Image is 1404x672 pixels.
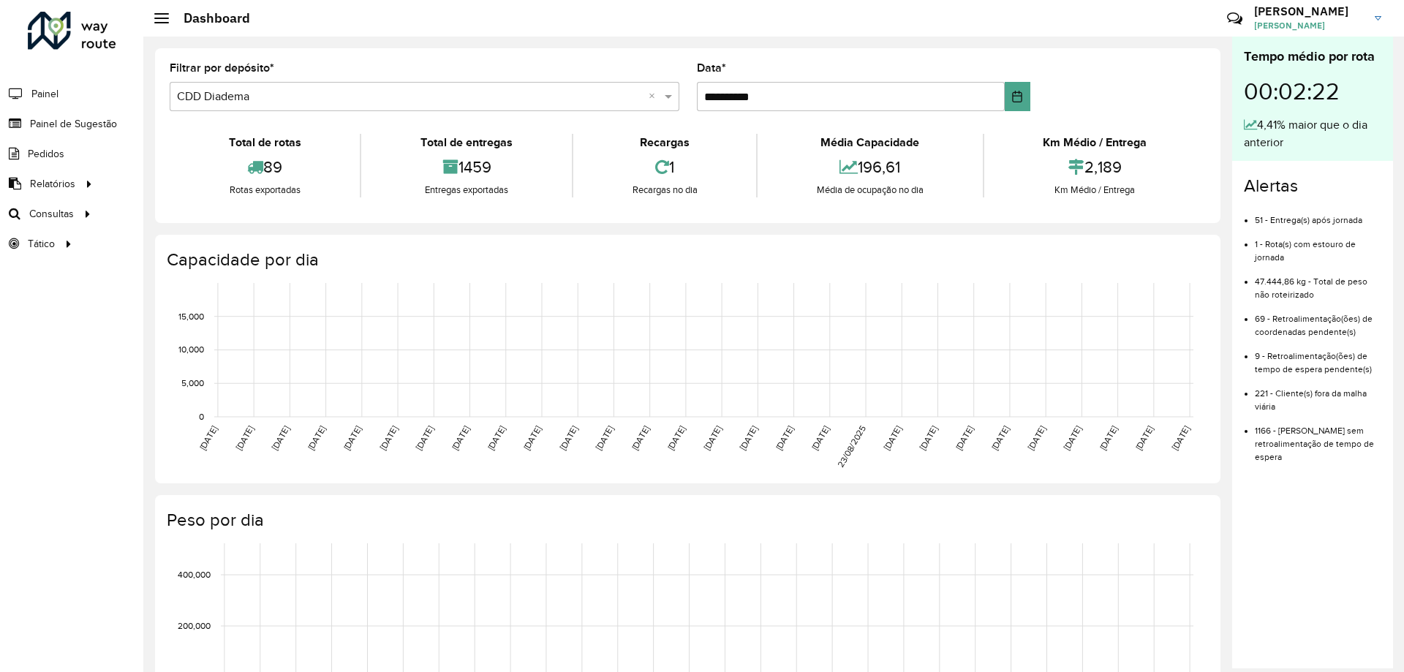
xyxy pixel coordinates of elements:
[178,312,204,321] text: 15,000
[197,424,219,452] text: [DATE]
[988,183,1202,197] div: Km Médio / Entrega
[173,183,356,197] div: Rotas exportadas
[167,510,1206,531] h4: Peso por dia
[29,206,74,222] span: Consultas
[270,424,291,452] text: [DATE]
[954,424,975,452] text: [DATE]
[178,621,211,630] text: 200,000
[28,236,55,252] span: Tático
[486,424,507,452] text: [DATE]
[1244,47,1381,67] div: Tempo médio por rota
[167,249,1206,271] h4: Capacidade por dia
[1005,82,1030,111] button: Choose Date
[1219,3,1250,34] a: Contato Rápido
[234,424,255,452] text: [DATE]
[1062,424,1083,452] text: [DATE]
[577,134,752,151] div: Recargas
[835,424,867,469] text: 23/08/2025
[577,183,752,197] div: Recargas no dia
[378,424,399,452] text: [DATE]
[630,424,651,452] text: [DATE]
[28,146,64,162] span: Pedidos
[702,424,723,452] text: [DATE]
[414,424,435,452] text: [DATE]
[1255,339,1381,376] li: 9 - Retroalimentação(ões) de tempo de espera pendente(s)
[738,424,759,452] text: [DATE]
[1244,67,1381,116] div: 00:02:22
[988,151,1202,183] div: 2,189
[169,10,250,26] h2: Dashboard
[761,134,978,151] div: Média Capacidade
[1133,424,1155,452] text: [DATE]
[1098,424,1119,452] text: [DATE]
[577,151,752,183] div: 1
[1254,4,1364,18] h3: [PERSON_NAME]
[761,183,978,197] div: Média de ocupação no dia
[1255,203,1381,227] li: 51 - Entrega(s) após jornada
[1255,301,1381,339] li: 69 - Retroalimentação(ões) de coordenadas pendente(s)
[450,424,471,452] text: [DATE]
[521,424,543,452] text: [DATE]
[178,570,211,579] text: 400,000
[31,86,58,102] span: Painel
[365,134,567,151] div: Total de entregas
[170,59,274,77] label: Filtrar por depósito
[774,424,795,452] text: [DATE]
[1244,116,1381,151] div: 4,41% maior que o dia anterior
[918,424,939,452] text: [DATE]
[30,116,117,132] span: Painel de Sugestão
[697,59,726,77] label: Data
[30,176,75,192] span: Relatórios
[649,88,661,105] span: Clear all
[989,424,1011,452] text: [DATE]
[199,412,204,421] text: 0
[665,424,687,452] text: [DATE]
[988,134,1202,151] div: Km Médio / Entrega
[809,424,831,452] text: [DATE]
[1254,19,1364,32] span: [PERSON_NAME]
[1255,376,1381,413] li: 221 - Cliente(s) fora da malha viária
[306,424,327,452] text: [DATE]
[1244,175,1381,197] h4: Alertas
[1255,227,1381,264] li: 1 - Rota(s) com estouro de jornada
[178,345,204,355] text: 10,000
[1255,413,1381,464] li: 1166 - [PERSON_NAME] sem retroalimentação de tempo de espera
[1170,424,1191,452] text: [DATE]
[173,134,356,151] div: Total de rotas
[365,183,567,197] div: Entregas exportadas
[173,151,356,183] div: 89
[1255,264,1381,301] li: 47.444,86 kg - Total de peso não roteirizado
[558,424,579,452] text: [DATE]
[181,378,204,388] text: 5,000
[341,424,363,452] text: [DATE]
[761,151,978,183] div: 196,61
[1026,424,1047,452] text: [DATE]
[882,424,903,452] text: [DATE]
[365,151,567,183] div: 1459
[594,424,615,452] text: [DATE]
